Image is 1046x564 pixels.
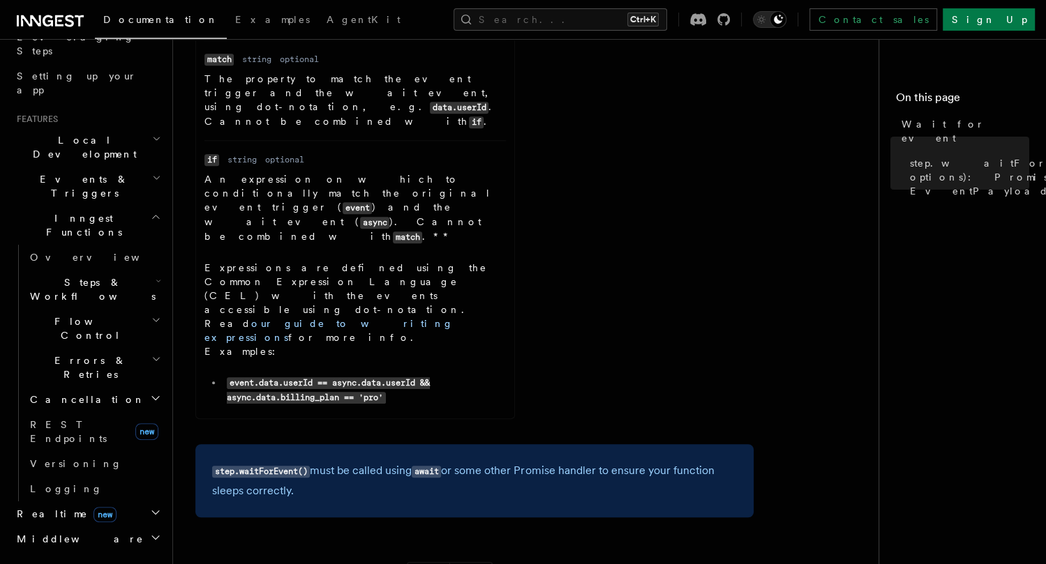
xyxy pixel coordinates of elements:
[11,206,164,245] button: Inngest Functions
[11,172,152,200] span: Events & Triggers
[227,4,318,38] a: Examples
[11,128,164,167] button: Local Development
[30,252,174,263] span: Overview
[103,14,218,25] span: Documentation
[94,507,117,522] span: new
[24,387,164,412] button: Cancellation
[24,348,164,387] button: Errors & Retries
[343,202,372,214] code: event
[11,532,144,546] span: Middleware
[24,392,145,406] span: Cancellation
[393,231,422,243] code: match
[30,458,122,469] span: Versioning
[204,72,506,129] p: The property to match the event trigger and the wait event, using dot-notation, e.g. . Cannot be ...
[24,309,164,348] button: Flow Control
[11,167,164,206] button: Events & Triggers
[943,8,1035,31] a: Sign Up
[280,54,319,65] dd: optional
[204,172,506,244] p: An expression on which to conditionally match the original event trigger ( ) and the wait event (...
[24,476,164,501] a: Logging
[902,117,1029,145] span: Wait for event
[11,501,164,526] button: Realtimenew
[896,112,1029,151] a: Wait for event
[11,245,164,501] div: Inngest Functions
[430,102,488,114] code: data.userId
[24,270,164,309] button: Steps & Workflows
[11,63,164,102] a: Setting up your app
[896,89,1029,112] h4: On this page
[24,275,156,303] span: Steps & Workflows
[24,353,151,381] span: Errors & Retries
[904,151,1029,204] a: step.waitForEvent(id, options): Promise<null | EventPayload>
[11,114,58,125] span: Features
[265,154,304,165] dd: optional
[753,11,786,28] button: Toggle dark mode
[204,154,219,166] code: if
[318,4,409,38] a: AgentKit
[17,70,137,96] span: Setting up your app
[469,116,484,128] code: if
[11,211,151,239] span: Inngest Functions
[412,466,441,478] code: await
[204,54,234,66] code: match
[235,14,310,25] span: Examples
[212,461,737,501] p: must be called using or some other Promise handler to ensure your function sleeps correctly.
[24,451,164,476] a: Versioning
[95,4,227,39] a: Documentation
[212,466,310,478] code: step.waitForEvent()
[360,217,389,229] code: async
[809,8,937,31] a: Contact sales
[627,13,659,26] kbd: Ctrl+K
[454,8,667,31] button: Search...Ctrl+K
[24,412,164,451] a: REST Endpointsnew
[30,419,107,444] span: REST Endpoints
[11,526,164,551] button: Middleware
[11,133,152,161] span: Local Development
[227,154,257,165] dd: string
[204,318,454,343] a: our guide to writing expressions
[30,483,103,494] span: Logging
[24,245,164,270] a: Overview
[327,14,401,25] span: AgentKit
[204,261,506,358] p: Expressions are defined using the Common Expression Language (CEL) with the events accessible usi...
[24,314,151,342] span: Flow Control
[242,54,271,65] dd: string
[135,423,158,440] span: new
[227,377,430,404] code: event.data.userId == async.data.userId && async.data.billing_plan == 'pro'
[11,24,164,63] a: Leveraging Steps
[11,507,117,521] span: Realtime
